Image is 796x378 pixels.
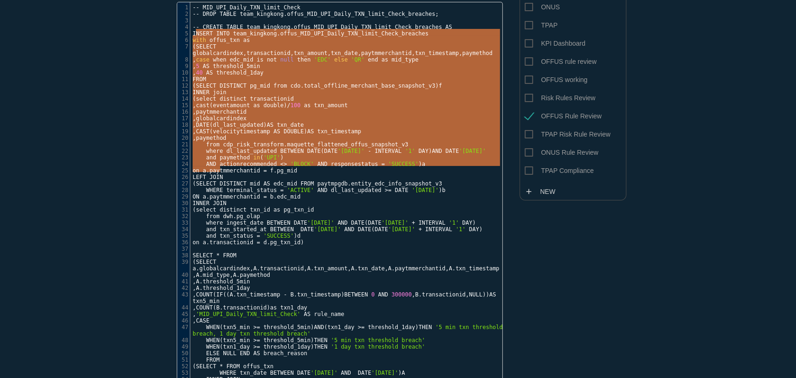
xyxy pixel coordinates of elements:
[284,206,314,213] span: pg_txn_id
[291,82,301,89] span: cdo
[449,220,459,226] span: '1'
[270,226,294,233] span: BETWEEN
[203,63,209,69] span: AS
[449,265,452,272] span: A
[525,38,585,49] span: KPI Dashboard
[263,180,270,187] span: AS
[193,50,243,56] span: globalcardindex
[300,180,314,187] span: FROM
[525,147,598,158] span: ONUS Rule Review
[177,76,190,82] div: 11
[280,148,304,154] span: BETWEEN
[203,11,216,17] span: DROP
[250,206,270,213] span: txn_id
[177,239,190,246] div: 36
[374,148,401,154] span: INTERVAL
[395,187,408,193] span: DATE
[193,24,199,30] span: --
[196,109,246,115] span: paytmmerchantid
[177,252,190,259] div: 38
[196,82,216,89] span: SELECT
[273,206,280,213] span: as
[193,128,361,135] span: , ( )
[280,56,294,63] span: null
[317,128,361,135] span: txn_timestamp
[462,220,472,226] span: DAY
[193,30,213,37] span: INSERT
[250,96,294,102] span: transactionid
[304,102,311,109] span: as
[209,37,240,43] span: offus_txn
[226,148,277,154] span: dl_last_updated
[236,213,260,220] span: pg_olap
[358,226,371,233] span: DATE
[391,56,418,63] span: mid_type
[267,220,291,226] span: BETWEEN
[196,56,209,63] span: case
[220,233,253,239] span: txn_status
[445,148,459,154] span: DATE
[206,213,220,220] span: from
[314,56,331,63] span: 'EDC'
[177,128,190,135] div: 19
[459,148,486,154] span: '[DATE]'
[193,69,263,76] span: ,
[193,37,206,43] span: with
[250,82,270,89] span: pg_mid
[177,141,190,148] div: 21
[260,265,304,272] span: transactionid
[193,24,452,30] span: .
[344,226,354,233] span: AND
[177,226,190,233] div: 34
[193,109,247,115] span: ,
[256,56,263,63] span: is
[196,278,199,285] span: A
[226,220,263,226] span: ingest_date
[253,154,260,161] span: in
[287,141,408,148] span: maquette_flattened_offus_snapshot_v3
[280,187,284,193] span: =
[193,200,209,206] span: INNER
[193,96,294,102] span: (
[193,233,300,239] span: )
[177,17,190,24] div: 3
[213,200,226,206] span: JOIN
[177,102,190,109] div: 15
[263,239,267,246] span: d
[196,102,209,109] span: cast
[368,220,381,226] span: DATE
[199,265,249,272] span: globalcardindex
[432,148,442,154] span: AND
[213,122,263,128] span: dl_last_updated
[213,102,249,109] span: eventamount
[177,63,190,69] div: 9
[206,69,213,76] span: AS
[177,272,190,278] div: 40
[209,239,253,246] span: transactionid
[456,226,466,233] span: '1'
[317,187,327,193] span: AND
[203,167,206,174] span: a
[418,226,422,233] span: +
[203,239,206,246] span: a
[388,161,418,167] span: 'SUCCESS'
[338,220,348,226] span: AND
[193,265,196,272] span: a
[193,135,226,141] span: ,
[193,30,429,37] span: .
[277,122,304,128] span: txn_date
[216,30,230,37] span: INTO
[193,239,199,246] span: on
[267,56,277,63] span: not
[240,272,270,278] span: paymethod
[317,161,327,167] span: AND
[395,265,445,272] span: paytmmerchantid
[287,102,290,109] span: /
[412,220,415,226] span: +
[256,239,260,246] span: =
[220,154,250,161] span: paymethod
[193,161,425,167] span: )
[270,239,300,246] span: pg_txn_id
[525,110,602,122] span: OFFUS Rule Review
[381,161,385,167] span: =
